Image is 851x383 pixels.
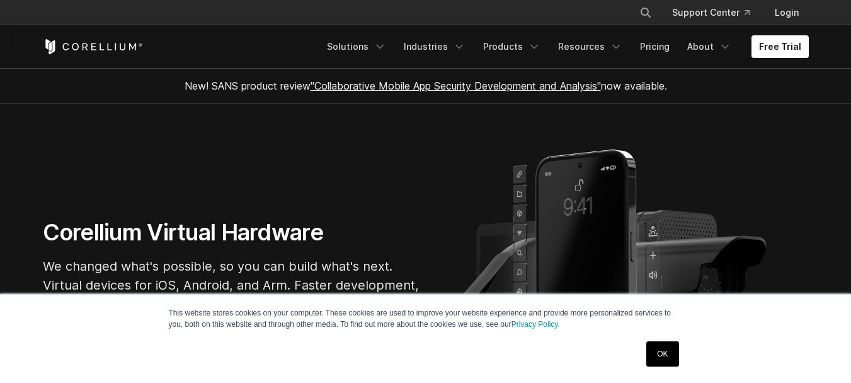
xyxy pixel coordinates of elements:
[751,35,809,58] a: Free Trial
[43,257,421,314] p: We changed what's possible, so you can build what's next. Virtual devices for iOS, Android, and A...
[169,307,683,330] p: This website stores cookies on your computer. These cookies are used to improve your website expe...
[476,35,548,58] a: Products
[43,39,143,54] a: Corellium Home
[311,80,601,92] a: "Collaborative Mobile App Security Development and Analysis"
[185,80,667,92] span: New! SANS product review now available.
[634,1,657,24] button: Search
[319,35,394,58] a: Solutions
[43,218,421,247] h1: Corellium Virtual Hardware
[646,341,678,367] a: OK
[765,1,809,24] a: Login
[680,35,739,58] a: About
[632,35,677,58] a: Pricing
[624,1,809,24] div: Navigation Menu
[511,320,560,329] a: Privacy Policy.
[396,35,473,58] a: Industries
[662,1,760,24] a: Support Center
[551,35,630,58] a: Resources
[319,35,809,58] div: Navigation Menu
